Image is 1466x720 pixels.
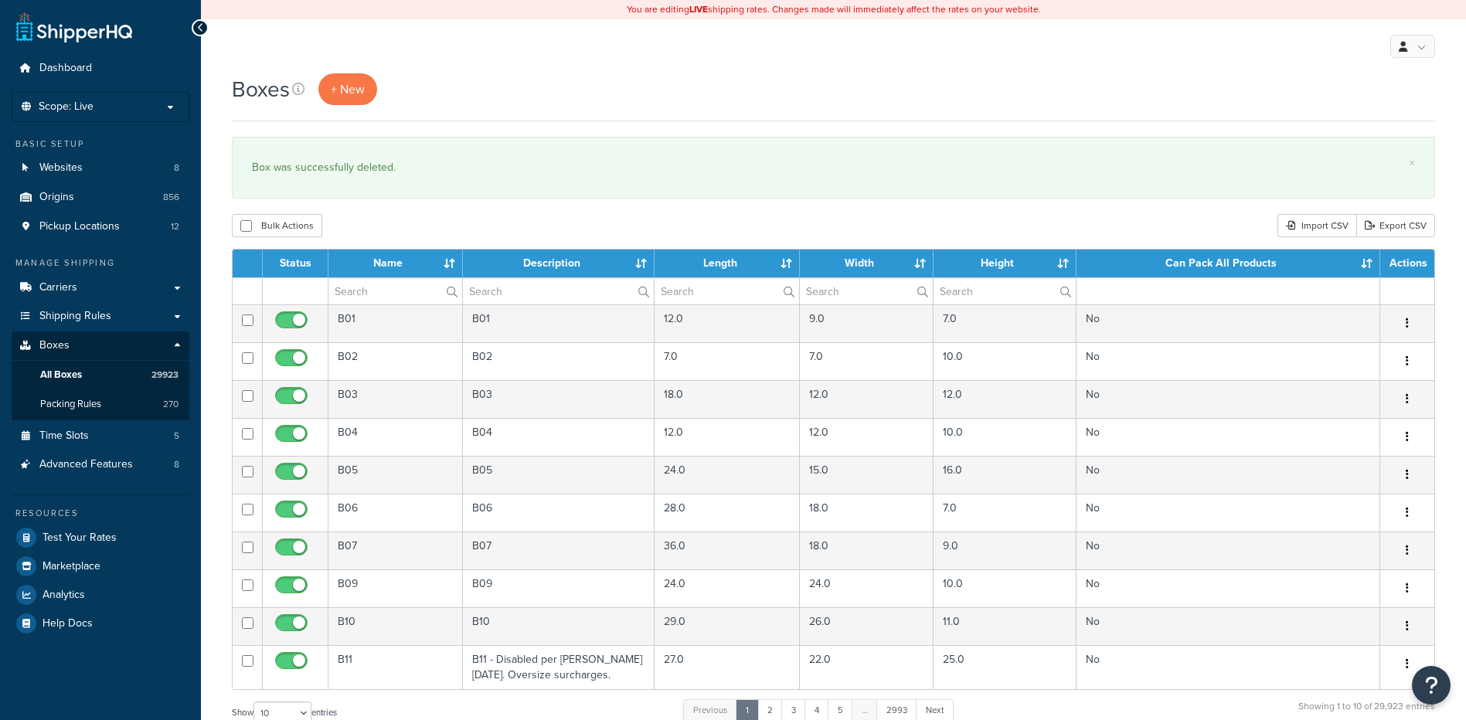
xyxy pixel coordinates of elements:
[800,380,934,418] td: 12.0
[12,390,189,419] li: Packing Rules
[12,54,189,83] a: Dashboard
[39,220,120,233] span: Pickup Locations
[800,645,934,689] td: 22.0
[12,331,189,360] a: Boxes
[328,645,463,689] td: B11
[151,368,179,382] span: 29923
[1077,569,1380,607] td: No
[12,183,189,212] a: Origins 856
[934,380,1076,418] td: 12.0
[1077,456,1380,494] td: No
[655,607,799,645] td: 29.0
[463,418,655,456] td: B04
[328,532,463,569] td: B07
[934,456,1076,494] td: 16.0
[655,569,799,607] td: 24.0
[1412,666,1451,705] button: Open Resource Center
[331,80,365,98] span: + New
[232,214,322,237] button: Bulk Actions
[328,304,463,342] td: B01
[328,569,463,607] td: B09
[463,342,655,380] td: B02
[39,191,74,204] span: Origins
[800,532,934,569] td: 18.0
[163,398,179,411] span: 270
[463,304,655,342] td: B01
[40,368,82,382] span: All Boxes
[39,100,94,114] span: Scope: Live
[12,581,189,609] a: Analytics
[934,278,1075,304] input: Search
[800,494,934,532] td: 18.0
[39,458,133,471] span: Advanced Features
[12,507,189,520] div: Resources
[1409,157,1415,169] a: ×
[934,532,1076,569] td: 9.0
[12,302,189,331] a: Shipping Rules
[1077,418,1380,456] td: No
[174,458,179,471] span: 8
[934,645,1076,689] td: 25.0
[800,342,934,380] td: 7.0
[328,342,463,380] td: B02
[12,361,189,389] li: All Boxes
[800,569,934,607] td: 24.0
[800,418,934,456] td: 12.0
[12,422,189,450] a: Time Slots 5
[39,62,92,75] span: Dashboard
[12,610,189,637] a: Help Docs
[463,278,655,304] input: Search
[252,157,1415,178] div: Box was successfully deleted.
[1077,380,1380,418] td: No
[463,494,655,532] td: B06
[232,74,290,104] h1: Boxes
[12,154,189,182] li: Websites
[12,138,189,151] div: Basic Setup
[1277,214,1356,237] div: Import CSV
[171,220,179,233] span: 12
[800,278,934,304] input: Search
[934,250,1076,277] th: Height : activate to sort column ascending
[328,278,462,304] input: Search
[12,552,189,580] li: Marketplace
[163,191,179,204] span: 856
[12,273,189,302] a: Carriers
[1077,645,1380,689] td: No
[655,304,799,342] td: 12.0
[174,430,179,443] span: 5
[328,418,463,456] td: B04
[1077,250,1380,277] th: Can Pack All Products : activate to sort column ascending
[328,456,463,494] td: B05
[800,250,934,277] th: Width : activate to sort column ascending
[655,380,799,418] td: 18.0
[655,418,799,456] td: 12.0
[43,532,117,545] span: Test Your Rates
[43,560,100,573] span: Marketplace
[655,278,798,304] input: Search
[12,422,189,450] li: Time Slots
[800,607,934,645] td: 26.0
[934,569,1076,607] td: 10.0
[655,494,799,532] td: 28.0
[39,430,89,443] span: Time Slots
[1356,214,1435,237] a: Export CSV
[655,342,799,380] td: 7.0
[328,494,463,532] td: B06
[934,607,1076,645] td: 11.0
[463,250,655,277] th: Description : activate to sort column ascending
[689,2,708,16] b: LIVE
[12,361,189,389] a: All Boxes 29923
[263,250,328,277] th: Status
[328,607,463,645] td: B10
[39,310,111,323] span: Shipping Rules
[1077,607,1380,645] td: No
[12,212,189,241] li: Pickup Locations
[43,617,93,630] span: Help Docs
[328,250,463,277] th: Name : activate to sort column ascending
[12,450,189,479] li: Advanced Features
[174,161,179,175] span: 8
